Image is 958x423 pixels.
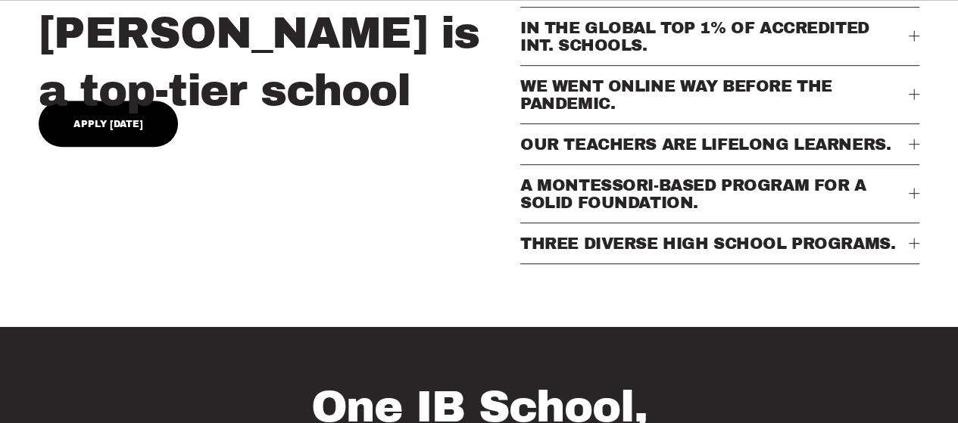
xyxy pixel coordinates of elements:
button: THREE DIVERSE HIGH SCHOOL PROGRAMS. [520,223,919,263]
span: A MONTESSORI-BASED PROGRAM FOR A SOLID FOUNDATION. [520,176,909,211]
span: THREE DIVERSE HIGH SCHOOL PROGRAMS. [520,235,909,252]
span: WE WENT ONLINE WAY BEFORE THE PANDEMIC. [520,77,909,112]
button: OUR TEACHERS ARE LIFELONG LEARNERS. [520,124,919,164]
button: IN THE GLOBAL TOP 1% OF ACCREDITED INT. SCHOOLS. [520,8,919,65]
span: IN THE GLOBAL TOP 1% OF ACCREDITED INT. SCHOOLS. [520,19,909,54]
span: OUR TEACHERS ARE LIFELONG LEARNERS. [520,135,909,153]
a: Apply [DATE] [39,101,179,147]
button: WE WENT ONLINE WAY BEFORE THE PANDEMIC. [520,66,919,123]
button: A MONTESSORI-BASED PROGRAM FOR A SOLID FOUNDATION. [520,165,919,222]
